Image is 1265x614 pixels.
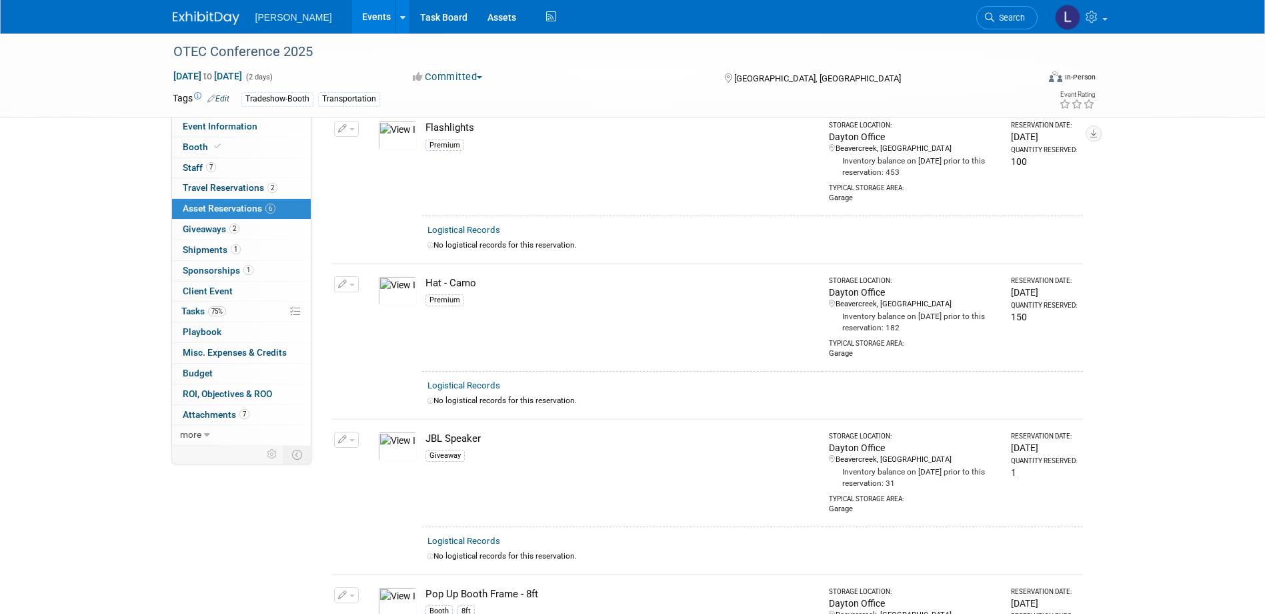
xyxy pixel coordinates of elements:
div: 1 [1011,466,1077,479]
a: Playbook [172,322,311,342]
a: Client Event [172,282,311,302]
a: Edit [207,94,229,103]
div: [DATE] [1011,130,1077,143]
div: Quantity Reserved: [1011,301,1077,310]
a: Giveaways2 [172,220,311,240]
img: Latice Spann [1055,5,1080,30]
a: ROI, Objectives & ROO [172,384,311,404]
span: [GEOGRAPHIC_DATA], [GEOGRAPHIC_DATA] [734,73,901,83]
div: Premium [425,294,464,306]
span: to [201,71,214,81]
a: Misc. Expenses & Credits [172,343,311,363]
div: Storage Location: [829,587,1000,597]
td: Tags [173,91,229,107]
img: ExhibitDay [173,11,239,25]
span: ROI, Objectives & ROO [183,388,272,399]
button: Committed [408,70,487,84]
span: Staff [183,162,216,173]
div: Hat - Camo [425,276,817,290]
div: Storage Location: [829,121,1000,130]
span: Travel Reservations [183,182,277,193]
span: 2 [267,183,277,193]
a: Asset Reservations6 [172,199,311,219]
span: more [180,429,201,440]
img: View Images [378,121,417,150]
a: Staff7 [172,158,311,178]
a: Event Information [172,117,311,137]
a: Search [976,6,1038,29]
div: No logistical records for this reservation. [427,395,1078,406]
div: Garage [829,348,1000,359]
a: Logistical Records [427,380,500,390]
a: more [172,425,311,445]
a: Logistical Records [427,536,500,546]
div: [DATE] [1011,597,1077,610]
span: Attachments [183,409,249,420]
img: View Images [378,276,417,306]
div: Quantity Reserved: [1011,456,1077,466]
div: Beavercreek, [GEOGRAPHIC_DATA] [829,299,1000,310]
div: Quantity Reserved: [1011,145,1077,155]
span: 7 [239,409,249,419]
div: OTEC Conference 2025 [169,40,1018,64]
span: Search [994,13,1025,23]
div: Typical Storage Area: [829,489,1000,504]
div: Storage Location: [829,432,1000,441]
div: Event Format [959,69,1096,89]
span: Budget [183,368,213,378]
span: 6 [265,204,275,214]
a: Budget [172,364,311,384]
div: Tradeshow-Booth [241,92,313,106]
span: [PERSON_NAME] [255,12,332,23]
div: Storage Location: [829,276,1000,286]
span: Misc. Expenses & Credits [183,347,287,358]
a: Tasks75% [172,302,311,322]
span: 7 [206,162,216,172]
div: Event Rating [1059,91,1095,98]
span: Client Event [183,286,233,296]
div: Dayton Office [829,441,1000,454]
div: Dayton Office [829,286,1000,299]
div: Premium [425,139,464,151]
span: 1 [231,244,241,254]
span: Shipments [183,244,241,255]
span: (2 days) [245,73,273,81]
span: Sponsorships [183,265,253,276]
div: No logistical records for this reservation. [427,240,1078,251]
div: [DATE] [1011,286,1077,299]
div: [DATE] [1011,441,1077,454]
div: 150 [1011,310,1077,324]
div: Transportation [318,92,380,106]
div: Reservation Date: [1011,587,1077,597]
img: Format-Inperson.png [1049,71,1062,82]
div: Flashlights [425,121,817,135]
span: Booth [183,141,223,152]
div: 100 [1011,155,1077,168]
a: Logistical Records [427,225,500,235]
div: Dayton Office [829,597,1000,610]
td: Toggle Event Tabs [283,446,311,463]
div: Reservation Date: [1011,276,1077,286]
div: Giveaway [425,450,465,462]
div: Beavercreek, [GEOGRAPHIC_DATA] [829,454,1000,465]
div: Inventory balance on [DATE] prior to this reservation: 31 [829,465,1000,489]
span: Asset Reservations [183,203,275,214]
span: [DATE] [DATE] [173,70,243,82]
div: Typical Storage Area: [829,178,1000,193]
span: 2 [229,224,239,234]
div: Dayton Office [829,130,1000,143]
span: Giveaways [183,224,239,234]
div: Garage [829,193,1000,204]
span: 75% [208,306,226,316]
div: Reservation Date: [1011,432,1077,441]
a: Sponsorships1 [172,261,311,281]
div: Pop Up Booth Frame - 8ft [425,587,817,601]
div: Typical Storage Area: [829,334,1000,348]
span: Playbook [183,326,221,337]
i: Booth reservation complete [214,143,221,150]
div: In-Person [1064,72,1096,82]
div: Beavercreek, [GEOGRAPHIC_DATA] [829,143,1000,154]
span: Tasks [181,306,226,316]
div: No logistical records for this reservation. [427,551,1078,562]
div: Garage [829,504,1000,515]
